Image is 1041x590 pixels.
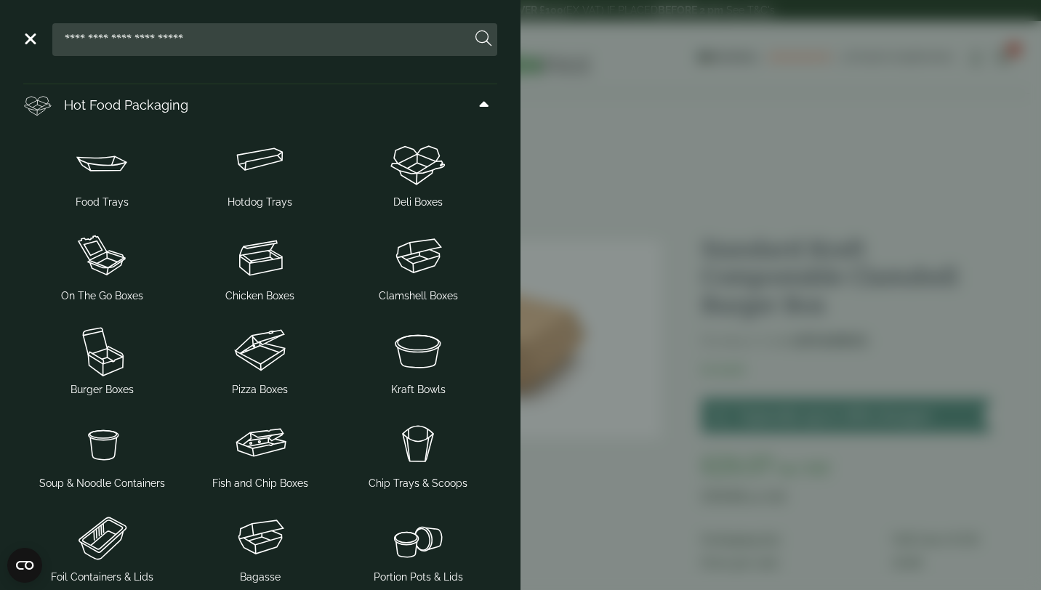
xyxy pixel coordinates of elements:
[29,415,175,473] img: SoupNoodle_container.svg
[187,318,333,400] a: Pizza Boxes
[29,412,175,494] a: Soup & Noodle Containers
[345,321,491,379] img: SoupNsalad_bowls.svg
[187,134,333,192] img: Hotdog_tray.svg
[232,382,288,397] span: Pizza Boxes
[345,225,491,307] a: Clamshell Boxes
[64,95,188,115] span: Hot Food Packaging
[39,476,165,491] span: Soup & Noodle Containers
[187,131,333,213] a: Hotdog Trays
[187,506,333,588] a: Bagasse
[187,412,333,494] a: Fish and Chip Boxes
[187,509,333,567] img: Clamshell_box.svg
[345,415,491,473] img: Chip_tray.svg
[391,382,446,397] span: Kraft Bowls
[393,195,443,210] span: Deli Boxes
[369,476,467,491] span: Chip Trays & Scoops
[29,225,175,307] a: On The Go Boxes
[29,321,175,379] img: Burger_box.svg
[345,318,491,400] a: Kraft Bowls
[187,415,333,473] img: FishNchip_box.svg
[345,227,491,286] img: Clamshell_box.svg
[187,225,333,307] a: Chicken Boxes
[187,321,333,379] img: Pizza_boxes.svg
[228,195,292,210] span: Hotdog Trays
[61,288,143,304] span: On The Go Boxes
[374,570,463,585] span: Portion Pots & Lids
[51,570,153,585] span: Foil Containers & Lids
[29,134,175,192] img: Food_tray.svg
[225,288,294,304] span: Chicken Boxes
[76,195,129,210] span: Food Trays
[71,382,134,397] span: Burger Boxes
[345,131,491,213] a: Deli Boxes
[345,412,491,494] a: Chip Trays & Scoops
[212,476,308,491] span: Fish and Chip Boxes
[29,509,175,567] img: Foil_container.svg
[345,509,491,567] img: PortionPots.svg
[23,90,52,119] img: Deli_box.svg
[29,227,175,286] img: OnTheGo_boxes.svg
[29,318,175,400] a: Burger Boxes
[29,506,175,588] a: Foil Containers & Lids
[7,548,42,583] button: Open CMP widget
[240,570,281,585] span: Bagasse
[187,227,333,286] img: Chicken_box-1.svg
[345,134,491,192] img: Deli_box.svg
[23,84,497,125] a: Hot Food Packaging
[379,288,458,304] span: Clamshell Boxes
[345,506,491,588] a: Portion Pots & Lids
[29,131,175,213] a: Food Trays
